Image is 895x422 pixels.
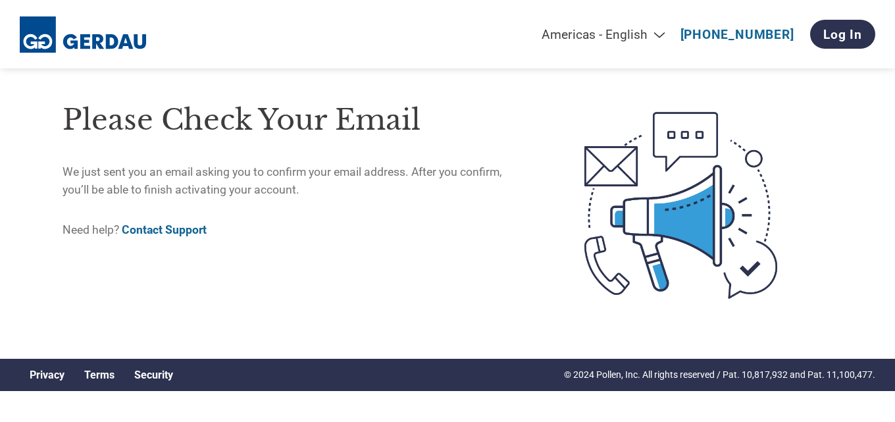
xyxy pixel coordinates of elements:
[134,369,173,381] a: Security
[63,163,529,198] p: We just sent you an email asking you to confirm your email address. After you confirm, you’ll be ...
[529,88,832,323] img: open-email
[810,20,875,49] a: Log In
[564,368,875,382] p: © 2024 Pollen, Inc. All rights reserved / Pat. 10,817,932 and Pat. 11,100,477.
[30,369,64,381] a: Privacy
[84,369,115,381] a: Terms
[63,99,529,142] h1: Please check your email
[20,16,147,53] img: Gerdau Ameristeel
[63,221,529,238] p: Need help?
[122,223,207,236] a: Contact Support
[680,27,794,42] a: [PHONE_NUMBER]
